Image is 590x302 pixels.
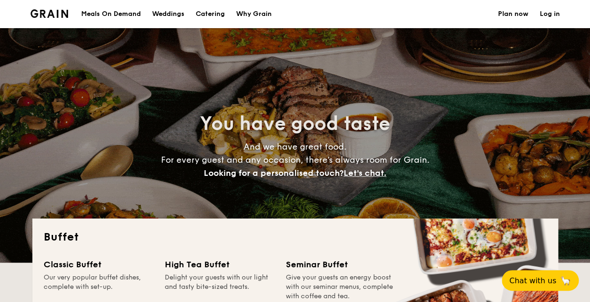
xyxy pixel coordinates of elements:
[165,273,275,301] div: Delight your guests with our light and tasty bite-sized treats.
[286,258,396,271] div: Seminar Buffet
[44,273,153,301] div: Our very popular buffet dishes, complete with set-up.
[44,230,547,245] h2: Buffet
[31,9,69,18] img: Grain
[509,276,556,285] span: Chat with us
[31,9,69,18] a: Logotype
[560,275,571,286] span: 🦙
[44,258,153,271] div: Classic Buffet
[344,168,386,178] span: Let's chat.
[286,273,396,301] div: Give your guests an energy boost with our seminar menus, complete with coffee and tea.
[165,258,275,271] div: High Tea Buffet
[502,270,579,291] button: Chat with us🦙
